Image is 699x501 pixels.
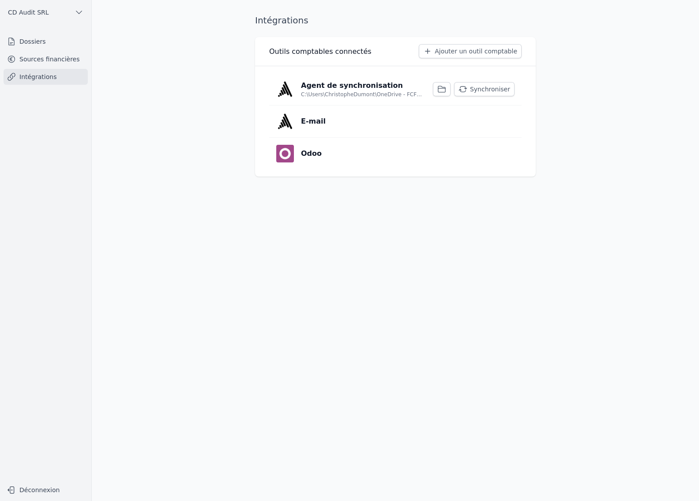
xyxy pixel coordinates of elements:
[4,34,88,49] a: Dossiers
[269,73,522,105] a: Agent de synchronisation C:\Users\ChristopheDumont\OneDrive - FCF\Bureau\iCloudDrive\Magello Sync...
[4,483,88,497] button: Déconnexion
[301,91,422,98] p: C:\Users\ChristopheDumont\OneDrive - FCF\Bureau\iCloudDrive\Magello
[269,105,522,137] a: E-mail
[419,44,522,58] button: Ajouter un outil comptable
[8,8,49,17] span: CD Audit SRL
[454,82,515,96] button: Synchroniser
[269,138,522,170] a: Odoo
[301,80,403,91] p: Agent de synchronisation
[301,148,322,159] p: Odoo
[4,51,88,67] a: Sources financières
[4,69,88,85] a: Intégrations
[301,116,326,127] p: E-mail
[4,5,88,19] button: CD Audit SRL
[269,46,372,57] h3: Outils comptables connectés
[255,14,308,26] h1: Intégrations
